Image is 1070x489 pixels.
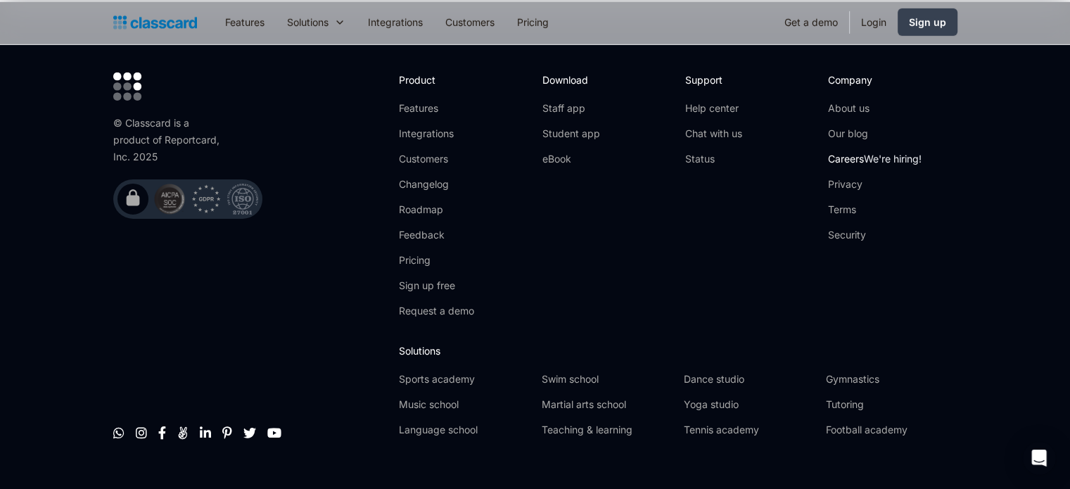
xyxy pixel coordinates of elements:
a: Integrations [399,127,474,141]
a: Tutoring [826,398,957,412]
a: About us [828,101,922,115]
a: Roadmap [399,203,474,217]
a: Gymnastics [826,372,957,386]
h2: Product [399,72,474,87]
a:  [267,426,281,440]
div: Solutions [287,15,329,30]
a: Sign up free [399,279,474,293]
a: Chat with us [685,127,742,141]
a: Dance studio [684,372,815,386]
div: Open Intercom Messenger [1022,441,1056,475]
a: Football academy [826,423,957,437]
h2: Download [542,72,599,87]
a: CareersWe're hiring! [828,152,922,166]
span: We're hiring! [864,153,922,165]
a: Features [399,101,474,115]
a: Login [850,6,898,38]
a: Help center [685,101,742,115]
div: Sign up [909,15,946,30]
a: Martial arts school [541,398,672,412]
a: Terms [828,203,922,217]
a:  [113,426,125,440]
a:  [222,426,232,440]
a: Changelog [399,177,474,191]
a:  [243,426,256,440]
a: Privacy [828,177,922,191]
a: Request a demo [399,304,474,318]
a: Teaching & learning [541,423,672,437]
a:  [177,426,189,440]
a: Staff app [542,101,599,115]
a: Tennis academy [684,423,815,437]
a: home [113,13,197,32]
a:  [200,426,211,440]
a: Features [214,6,276,38]
a:  [136,426,147,440]
a: Swim school [541,372,672,386]
h2: Company [828,72,922,87]
div: Solutions [276,6,357,38]
div: © Classcard is a product of Reportcard, Inc. 2025 [113,115,226,165]
a: Student app [542,127,599,141]
a: Sign up [898,8,957,36]
a: Get a demo [773,6,849,38]
a: Integrations [357,6,434,38]
a: Security [828,228,922,242]
a: Feedback [399,228,474,242]
a: Pricing [506,6,560,38]
a: Language school [399,423,530,437]
h2: Support [685,72,742,87]
a: eBook [542,152,599,166]
a: Sports academy [399,372,530,386]
a: Status [685,152,742,166]
a: Customers [399,152,474,166]
a: Pricing [399,253,474,267]
h2: Solutions [399,343,957,358]
a: Music school [399,398,530,412]
a: Yoga studio [684,398,815,412]
a:  [158,426,166,440]
a: Our blog [828,127,922,141]
a: Customers [434,6,506,38]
